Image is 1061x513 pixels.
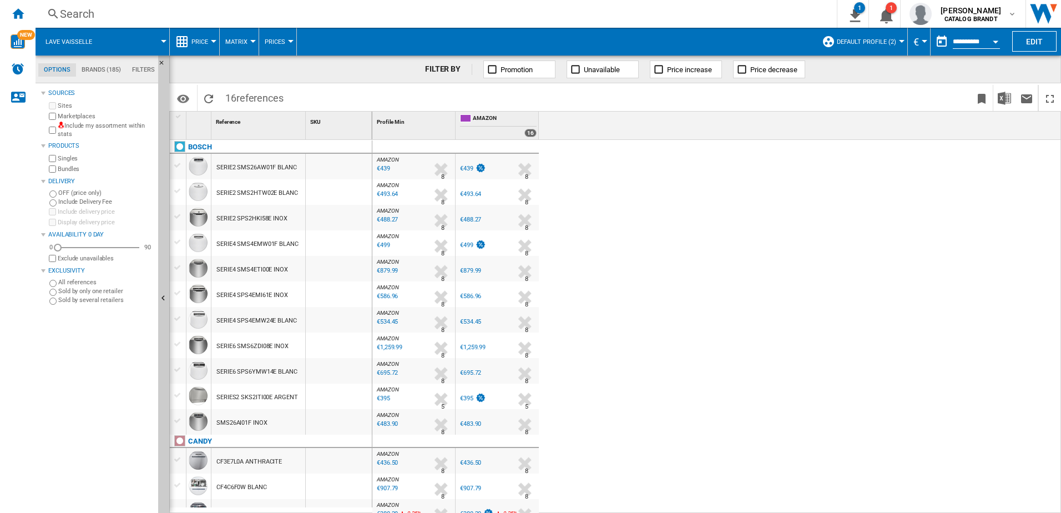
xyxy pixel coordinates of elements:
[48,142,154,150] div: Products
[49,199,57,207] input: Include Delivery Fee
[375,214,398,225] div: Last updated : Friday, 3 October 2025 02:48
[458,316,481,328] div: €534.45
[265,38,285,46] span: Prices
[854,2,865,13] div: 1
[216,257,288,283] div: SERIE4 SMS4ETI00E INOX
[377,361,398,367] span: AMAZON
[1039,85,1061,111] button: Maximize
[236,92,284,104] span: references
[375,368,398,379] div: Last updated : Friday, 3 October 2025 03:18
[525,299,528,310] div: Delivery Time : 8 days
[458,419,481,430] div: €483.90
[76,63,127,77] md-tab-item: Brands (185)
[837,28,902,56] button: Default profile (2)
[58,198,154,206] label: Include Delivery Fee
[49,219,56,226] input: Display delivery price
[458,291,481,302] div: €586.96
[998,92,1011,105] img: excel-24x24.png
[567,61,639,78] button: Unavailable
[375,112,455,129] div: Profile Min Sort None
[441,401,444,413] div: Delivery Time : 5 days
[377,284,398,290] span: AMAZON
[525,197,528,208] div: Delivery Time : 8 days
[441,248,444,259] div: Delivery Time : 8 days
[216,410,267,436] div: SMS26AI01F INOX
[941,5,1001,16] span: [PERSON_NAME]
[49,155,56,162] input: Singles
[375,419,398,430] div: Last updated : Friday, 3 October 2025 03:12
[750,66,797,74] span: Price decrease
[441,491,444,502] div: Delivery Time : 8 days
[58,218,154,227] label: Display delivery price
[58,102,154,110] label: Sites
[214,112,305,129] div: Sort None
[265,28,291,56] button: Prices
[220,85,289,108] span: 16
[191,28,214,56] button: Price
[441,427,444,438] div: Delivery Time : 8 days
[525,172,528,183] div: Delivery Time : 8 days
[377,208,398,214] span: AMAZON
[913,28,924,56] button: €
[375,265,398,276] div: Last updated : Friday, 3 October 2025 02:56
[525,350,528,361] div: Delivery Time : 8 days
[524,129,537,137] div: 16 offers sold by AMAZON
[158,56,171,76] button: Hide
[460,420,481,428] div: €483.90
[58,296,154,304] label: Sold by several retailers
[441,466,444,477] div: Delivery Time : 8 days
[216,155,297,180] div: SERIE2 SMS26AW01F BLANC
[375,342,402,353] div: Last updated : Friday, 3 October 2025 02:25
[473,114,537,124] span: AMAZON
[910,3,932,25] img: profile.jpg
[49,165,56,173] input: Bundles
[189,112,211,129] div: Sort None
[58,189,154,197] label: OFF (price only)
[216,180,298,206] div: SERIE2 SMS2HTW02E BLANC
[49,113,56,120] input: Marketplaces
[475,393,486,403] img: promotionV3.png
[214,112,305,129] div: Reference Sort None
[375,240,390,251] div: Last updated : Friday, 3 October 2025 03:18
[216,206,287,232] div: SERIE2 SPS2HKI58E INOX
[48,266,154,275] div: Exclusivity
[58,287,154,295] label: Sold by only one retailer
[41,28,164,56] div: Lave vaisselle
[46,28,103,56] button: Lave vaisselle
[38,63,76,77] md-tab-item: Options
[525,427,528,438] div: Delivery Time : 8 days
[127,63,160,77] md-tab-item: Filters
[17,30,35,40] span: NEW
[460,190,481,198] div: €493.64
[460,459,481,466] div: €436.50
[460,369,481,376] div: €695.72
[58,122,154,139] label: Include my assortment within stats
[48,177,154,186] div: Delivery
[584,66,620,74] span: Unavailable
[458,214,481,225] div: €488.27
[458,342,486,353] div: €1,259.99
[822,28,902,56] div: Default profile (2)
[11,62,24,76] img: alerts-logo.svg
[377,119,405,125] span: Profile Min
[308,112,372,129] div: SKU Sort None
[225,38,247,46] span: Matrix
[377,233,398,239] span: AMAZON
[375,457,398,469] div: Last updated : Friday, 3 October 2025 03:31
[733,61,805,78] button: Price decrease
[986,30,1006,50] button: Open calendar
[458,483,481,494] div: €907.79
[525,491,528,502] div: Delivery Time : 8 days
[377,157,398,163] span: AMAZON
[49,208,56,215] input: Include delivery price
[58,122,64,128] img: mysite-not-bg-18x18.png
[1015,85,1038,111] button: Send this report by email
[460,485,481,492] div: €907.79
[58,242,139,253] md-slider: Availability
[837,38,896,46] span: Default profile (2)
[475,240,486,249] img: promotionV3.png
[458,265,481,276] div: €879.99
[58,112,154,120] label: Marketplaces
